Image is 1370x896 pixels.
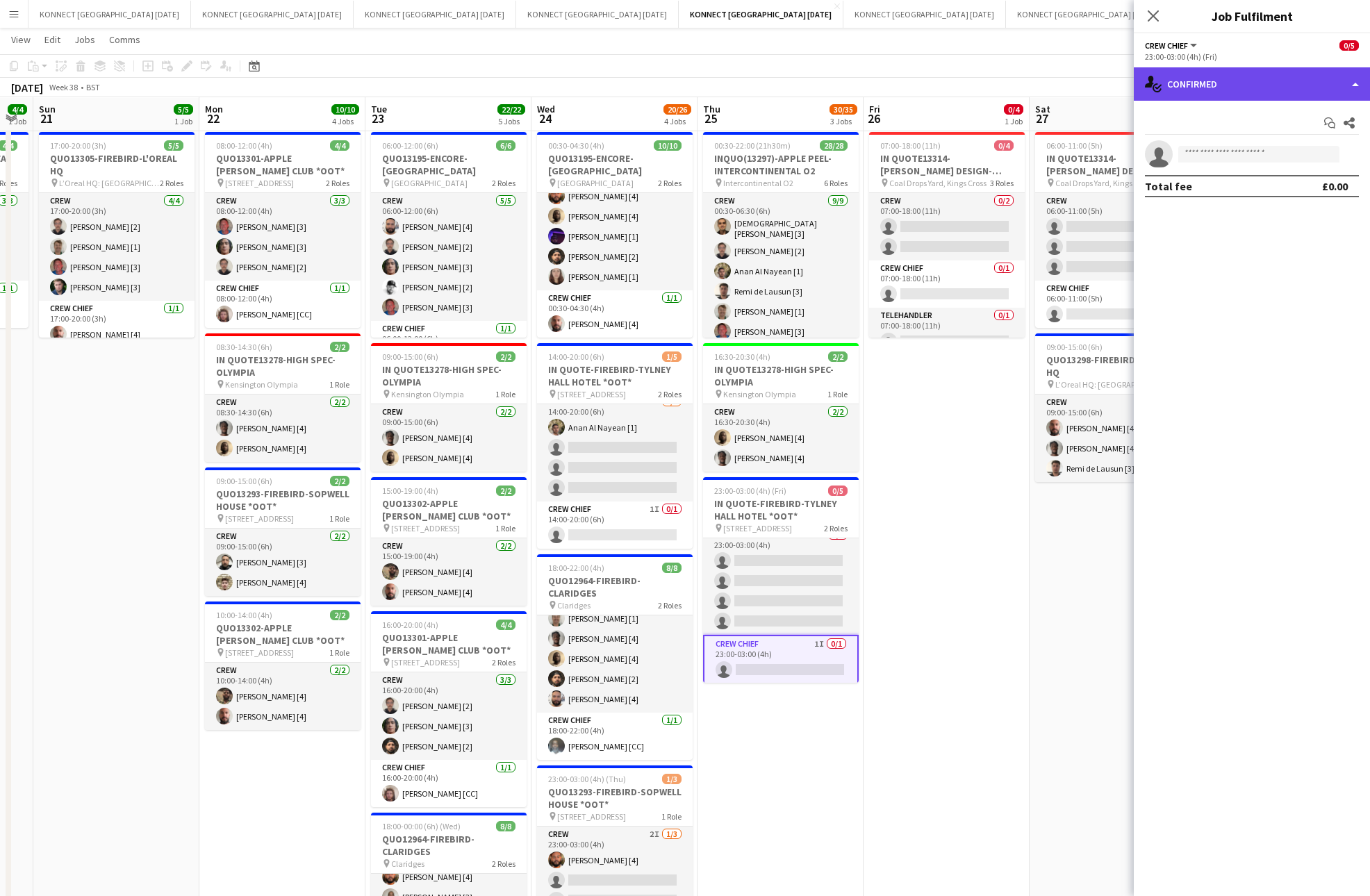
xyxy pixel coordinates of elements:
span: [STREET_ADDRESS] [225,647,294,658]
h3: IN QUOTE-FIREBIRD-TYLNEY HALL HOTEL *OOT* [703,497,859,522]
span: 1 Role [661,811,682,822]
app-card-role: Crew Chief0/106:00-11:00 (5h) [1035,281,1191,328]
span: 16:00-20:00 (4h) [382,620,438,630]
span: 2/2 [496,351,515,362]
span: 16:30-20:30 (4h) [714,351,770,362]
app-job-card: 14:00-20:00 (6h)1/5IN QUOTE-FIREBIRD-TYLNEY HALL HOTEL *OOT* [STREET_ADDRESS]2 RolesCrew1/414:00-... [537,343,693,549]
span: 23:00-03:00 (4h) (Fri) [714,486,786,496]
div: 3 Jobs [830,116,857,126]
span: L’Oreal HQ: [GEOGRAPHIC_DATA], [STREET_ADDRESS] [1055,379,1159,390]
span: [STREET_ADDRESS] [225,513,294,524]
div: [DATE] [11,81,43,94]
h3: IN QUOTE13314-[PERSON_NAME] DESIGN-KINGS CROSS [1035,152,1191,177]
span: 30/35 [830,104,857,115]
h3: Job Fulfilment [1134,7,1370,25]
span: 4/4 [496,620,515,630]
span: Mon [205,103,223,115]
span: [STREET_ADDRESS] [557,811,626,822]
span: [STREET_ADDRESS] [391,523,460,533]
button: Crew Chief [1145,40,1199,51]
span: 09:00-15:00 (6h) [1046,342,1103,352]
app-card-role: Crew Chief1I0/114:00-20:00 (6h) [537,501,693,549]
app-card-role: Telehandler0/107:00-18:00 (11h) [869,308,1025,355]
span: 17:00-20:00 (3h) [50,140,106,151]
app-card-role: Crew3/309:00-15:00 (6h)[PERSON_NAME] [4][PERSON_NAME] [4]Remi de Lausun [3] [1035,395,1191,482]
app-card-role: Crew2/209:00-15:00 (6h)[PERSON_NAME] [3][PERSON_NAME] [4] [205,529,361,596]
span: 08:30-14:30 (6h) [216,342,272,352]
span: 27 [1033,110,1050,126]
app-card-role: Crew Chief1/100:30-04:30 (4h)[PERSON_NAME] [4] [537,290,693,338]
div: BST [86,82,100,92]
button: KONNECT [GEOGRAPHIC_DATA] [DATE] [679,1,843,28]
span: 2 Roles [492,657,515,667]
app-card-role: Crew Chief1/117:00-20:00 (3h)[PERSON_NAME] [4] [39,301,195,348]
span: Kensington Olympia [391,389,464,399]
app-job-card: 08:00-12:00 (4h)4/4QUO13301-APPLE [PERSON_NAME] CLUB *OOT* [STREET_ADDRESS]2 RolesCrew3/308:00-12... [205,132,361,328]
span: Crew Chief [1145,40,1188,51]
span: Tue [371,103,387,115]
h3: QUO13301-APPLE [PERSON_NAME] CLUB *OOT* [205,152,361,177]
span: 2/2 [330,342,349,352]
button: KONNECT [GEOGRAPHIC_DATA] [DATE] [843,1,1006,28]
span: 4/4 [8,104,27,115]
span: 6/6 [496,140,515,151]
h3: QUO13195-ENCORE-[GEOGRAPHIC_DATA] [537,152,693,177]
span: 00:30-22:00 (21h30m) [714,140,791,151]
span: 20/26 [663,104,691,115]
span: 23 [369,110,387,126]
span: 1 Role [495,389,515,399]
div: 4 Jobs [332,116,358,126]
app-job-card: 23:00-03:00 (4h) (Fri)0/5IN QUOTE-FIREBIRD-TYLNEY HALL HOTEL *OOT* [STREET_ADDRESS]2 RolesCrew1I0... [703,477,859,683]
span: 2/2 [496,486,515,496]
app-job-card: 06:00-11:00 (5h)0/4IN QUOTE13314-[PERSON_NAME] DESIGN-KINGS CROSS Coal Drops Yard, Kings Cross2 R... [1035,132,1191,328]
app-card-role: Crew0/306:00-11:00 (5h) [1035,193,1191,281]
h3: QUO13293-FIREBIRD-SOPWELL HOUSE *OOT* [537,786,693,811]
app-card-role: Crew2/216:30-20:30 (4h)[PERSON_NAME] [4][PERSON_NAME] [4] [703,404,859,472]
span: 1 Role [329,379,349,390]
app-card-role: Crew Chief1/108:00-12:00 (4h)[PERSON_NAME] [CC] [205,281,361,328]
span: 0/5 [1339,40,1359,51]
h3: IN QUOTE-FIREBIRD-TYLNEY HALL HOTEL *OOT* [537,363,693,388]
span: 2 Roles [824,523,848,533]
span: 28/28 [820,140,848,151]
h3: QUO13298-FIREBIRD-L'OREAL HQ [1035,354,1191,379]
span: Sun [39,103,56,115]
app-job-card: 00:30-04:30 (4h)10/10QUO13195-ENCORE-[GEOGRAPHIC_DATA] [GEOGRAPHIC_DATA]2 Roles[PERSON_NAME] [2][... [537,132,693,338]
span: Kensington Olympia [225,379,298,390]
app-card-role: Crew Chief1I0/123:00-03:00 (4h) [703,635,859,685]
div: 18:00-22:00 (4h)8/8QUO12964-FIREBIRD-CLARIDGES Claridges2 RolesCrew7/718:00-22:00 (4h)[PERSON_NAM... [537,554,693,760]
span: 0/4 [1004,104,1023,115]
span: L’Oreal HQ: [GEOGRAPHIC_DATA], [STREET_ADDRESS] [59,178,160,188]
div: 23:00-03:00 (4h) (Fri) [1145,51,1359,62]
span: 2 Roles [658,178,682,188]
span: 22/22 [497,104,525,115]
span: [GEOGRAPHIC_DATA] [557,178,634,188]
span: [GEOGRAPHIC_DATA] [391,178,468,188]
span: Coal Drops Yard, Kings Cross [889,178,987,188]
h3: QUO12964-FIREBIRD-CLARIDGES [371,833,527,858]
span: 23:00-03:00 (4h) (Thu) [548,774,626,784]
button: KONNECT [GEOGRAPHIC_DATA] [DATE] [191,1,354,28]
app-card-role: Crew Chief0/107:00-18:00 (11h) [869,260,1025,308]
app-card-role: Crew Chief1/118:00-22:00 (4h)[PERSON_NAME] [CC] [537,713,693,760]
h3: QUO12964-FIREBIRD-CLARIDGES [537,574,693,599]
app-job-card: 09:00-15:00 (6h)2/2QUO13293-FIREBIRD-SOPWELL HOUSE *OOT* [STREET_ADDRESS]1 RoleCrew2/209:00-15:00... [205,467,361,596]
span: 25 [701,110,720,126]
h3: IN QUOTE13278-HIGH SPEC-OLYMPIA [205,354,361,379]
span: Intercontinental O2 [723,178,793,188]
span: 22 [203,110,223,126]
div: £0.00 [1322,179,1348,193]
app-card-role: Crew7/718:00-22:00 (4h)[PERSON_NAME] [3][PERSON_NAME] [3][PERSON_NAME] [1][PERSON_NAME] [4][PERSO... [537,545,693,713]
span: Jobs [74,33,95,46]
span: [STREET_ADDRESS] [391,657,460,667]
span: Claridges [557,600,591,611]
span: 26 [867,110,880,126]
span: Edit [44,33,60,46]
app-job-card: 08:30-14:30 (6h)2/2IN QUOTE13278-HIGH SPEC-OLYMPIA Kensington Olympia1 RoleCrew2/208:30-14:30 (6h... [205,333,361,462]
span: Fri [869,103,880,115]
div: 1 Job [8,116,26,126]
